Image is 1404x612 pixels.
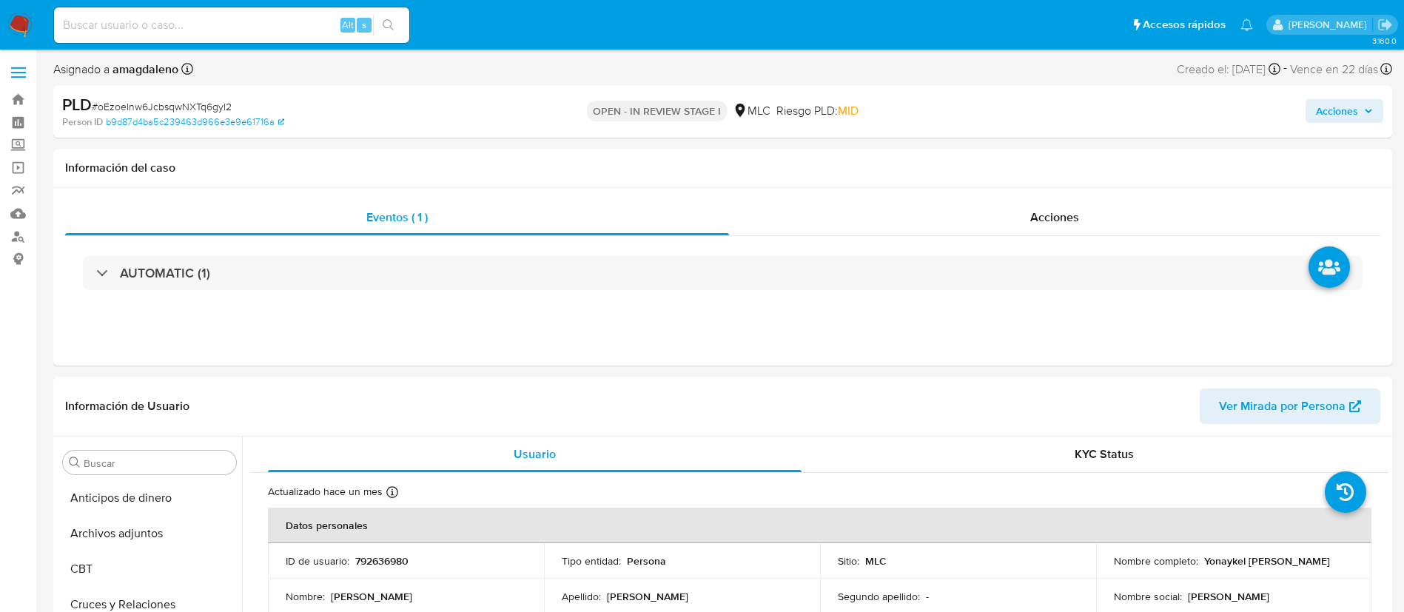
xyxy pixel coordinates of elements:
p: Nombre : [286,590,325,603]
p: Sitio : [838,554,859,568]
input: Buscar [84,457,230,470]
p: Segundo apellido : [838,590,920,603]
p: Yonaykel [PERSON_NAME] [1204,554,1330,568]
p: Tipo entidad : [562,554,621,568]
p: Nombre social : [1114,590,1182,603]
button: Archivos adjuntos [57,516,242,551]
p: - [926,590,929,603]
button: Buscar [69,457,81,468]
span: Acciones [1030,209,1079,226]
p: [PERSON_NAME] [331,590,412,603]
span: Usuario [514,445,556,463]
button: Anticipos de dinero [57,480,242,516]
a: Salir [1377,17,1393,33]
b: PLD [62,93,92,116]
p: OPEN - IN REVIEW STAGE I [587,101,727,121]
th: Datos personales [268,508,1371,543]
div: AUTOMATIC (1) [83,256,1363,290]
h3: AUTOMATIC (1) [120,265,210,281]
button: CBT [57,551,242,587]
div: Creado el: [DATE] [1177,59,1280,79]
span: Ver Mirada por Persona [1219,389,1346,424]
button: Ver Mirada por Persona [1200,389,1380,424]
div: MLC [733,103,770,119]
span: MID [838,102,859,119]
span: s [362,18,366,32]
span: KYC Status [1075,445,1134,463]
span: Alt [342,18,354,32]
p: [PERSON_NAME] [607,590,688,603]
p: ID de usuario : [286,554,349,568]
p: Actualizado hace un mes [268,485,383,499]
span: - [1283,59,1287,79]
span: # oEzoeInw6JcbsqwNXTq6gyI2 [92,99,232,114]
h1: Información de Usuario [65,399,189,414]
span: Acciones [1316,99,1358,123]
p: MLC [865,554,887,568]
p: aline.magdaleno@mercadolibre.com [1289,18,1372,32]
button: search-icon [373,15,403,36]
span: Vence en 22 días [1290,61,1378,78]
input: Buscar usuario o caso... [54,16,409,35]
b: amagdaleno [110,61,178,78]
p: 792636980 [355,554,409,568]
a: Notificaciones [1240,19,1253,31]
b: Person ID [62,115,103,129]
span: Eventos ( 1 ) [366,209,428,226]
p: Nombre completo : [1114,554,1198,568]
span: Accesos rápidos [1143,17,1226,33]
p: Persona [627,554,666,568]
button: Acciones [1306,99,1383,123]
span: Asignado a [53,61,178,78]
p: [PERSON_NAME] [1188,590,1269,603]
span: Riesgo PLD: [776,103,859,119]
h1: Información del caso [65,161,1380,175]
a: b9d87d4ba5c239463d966e3e9e61716a [106,115,284,129]
p: Apellido : [562,590,601,603]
